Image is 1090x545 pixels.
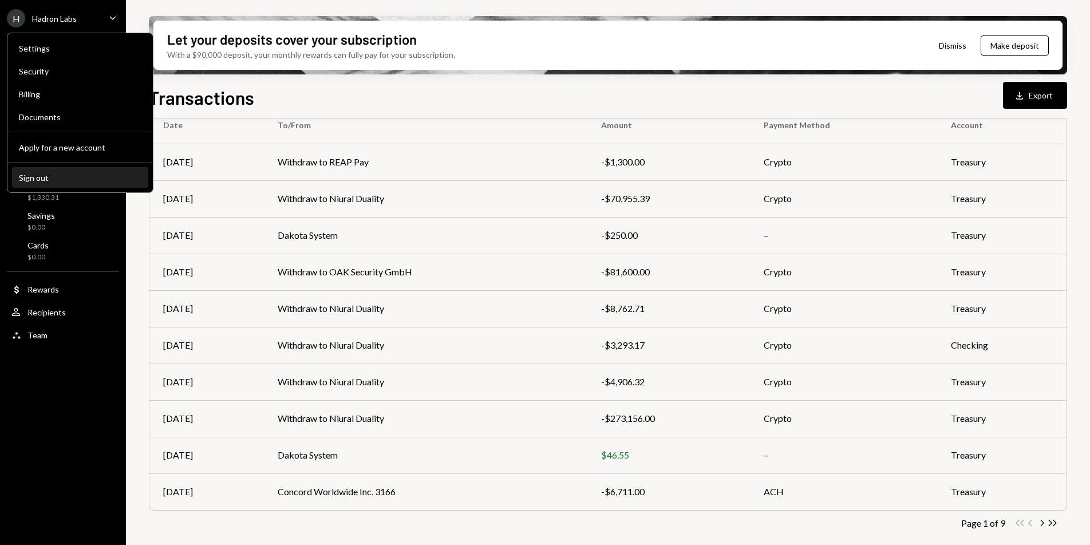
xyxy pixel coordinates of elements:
[264,144,587,180] td: Withdraw to REAP Pay
[601,448,736,462] div: $46.55
[264,437,587,473] td: Dakota System
[264,400,587,437] td: Withdraw to Niural Duality
[264,180,587,217] td: Withdraw to Niural Duality
[27,330,48,340] div: Team
[12,137,148,158] button: Apply for a new account
[587,107,750,144] th: Amount
[163,485,250,499] div: [DATE]
[19,173,141,183] div: Sign out
[27,307,66,317] div: Recipients
[601,485,736,499] div: -$6,711.00
[19,66,141,76] div: Security
[601,412,736,425] div: -$273,156.00
[27,252,49,262] div: $0.00
[925,32,981,59] button: Dismiss
[12,61,148,81] a: Security
[601,192,736,206] div: -$70,955.39
[163,302,250,315] div: [DATE]
[32,14,77,23] div: Hadron Labs
[149,107,264,144] th: Date
[167,30,417,49] div: Let your deposits cover your subscription
[937,107,1067,144] th: Account
[601,338,736,352] div: -$3,293.17
[750,364,938,400] td: Crypto
[19,89,141,99] div: Billing
[601,302,736,315] div: -$8,762.71
[937,327,1067,364] td: Checking
[163,448,250,462] div: [DATE]
[163,265,250,279] div: [DATE]
[19,143,141,152] div: Apply for a new account
[937,254,1067,290] td: Treasury
[937,364,1067,400] td: Treasury
[937,290,1067,327] td: Treasury
[981,35,1049,56] button: Make deposit
[7,325,119,345] a: Team
[7,237,119,264] a: Cards$0.00
[264,217,587,254] td: Dakota System
[163,155,250,169] div: [DATE]
[264,290,587,327] td: Withdraw to Niural Duality
[12,38,148,58] a: Settings
[601,228,736,242] div: -$250.00
[937,400,1067,437] td: Treasury
[163,375,250,389] div: [DATE]
[7,9,25,27] div: H
[264,473,587,510] td: Concord Worldwide Inc. 3166
[12,84,148,104] a: Billing
[12,106,148,127] a: Documents
[750,144,938,180] td: Crypto
[27,193,61,203] div: $1,330.31
[1003,82,1067,109] button: Export
[264,254,587,290] td: Withdraw to OAK Security GmbH
[167,49,455,61] div: With a $90,000 deposit, your monthly rewards can fully pay for your subscription.
[750,254,938,290] td: Crypto
[750,217,938,254] td: –
[7,279,119,299] a: Rewards
[601,375,736,389] div: -$4,906.32
[937,180,1067,217] td: Treasury
[750,327,938,364] td: Crypto
[750,107,938,144] th: Payment Method
[163,412,250,425] div: [DATE]
[750,473,938,510] td: ACH
[27,223,55,232] div: $0.00
[7,302,119,322] a: Recipients
[12,168,148,188] button: Sign out
[601,265,736,279] div: -$81,600.00
[937,437,1067,473] td: Treasury
[601,155,736,169] div: -$1,300.00
[750,437,938,473] td: –
[163,192,250,206] div: [DATE]
[27,211,55,220] div: Savings
[750,400,938,437] td: Crypto
[27,240,49,250] div: Cards
[264,107,587,144] th: To/From
[19,44,141,53] div: Settings
[27,285,59,294] div: Rewards
[163,338,250,352] div: [DATE]
[19,112,141,122] div: Documents
[750,290,938,327] td: Crypto
[750,180,938,217] td: Crypto
[149,86,254,109] h1: Transactions
[264,327,587,364] td: Withdraw to Niural Duality
[937,217,1067,254] td: Treasury
[7,207,119,235] a: Savings$0.00
[937,473,1067,510] td: Treasury
[264,364,587,400] td: Withdraw to Niural Duality
[937,144,1067,180] td: Treasury
[163,228,250,242] div: [DATE]
[961,518,1005,528] div: Page 1 of 9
